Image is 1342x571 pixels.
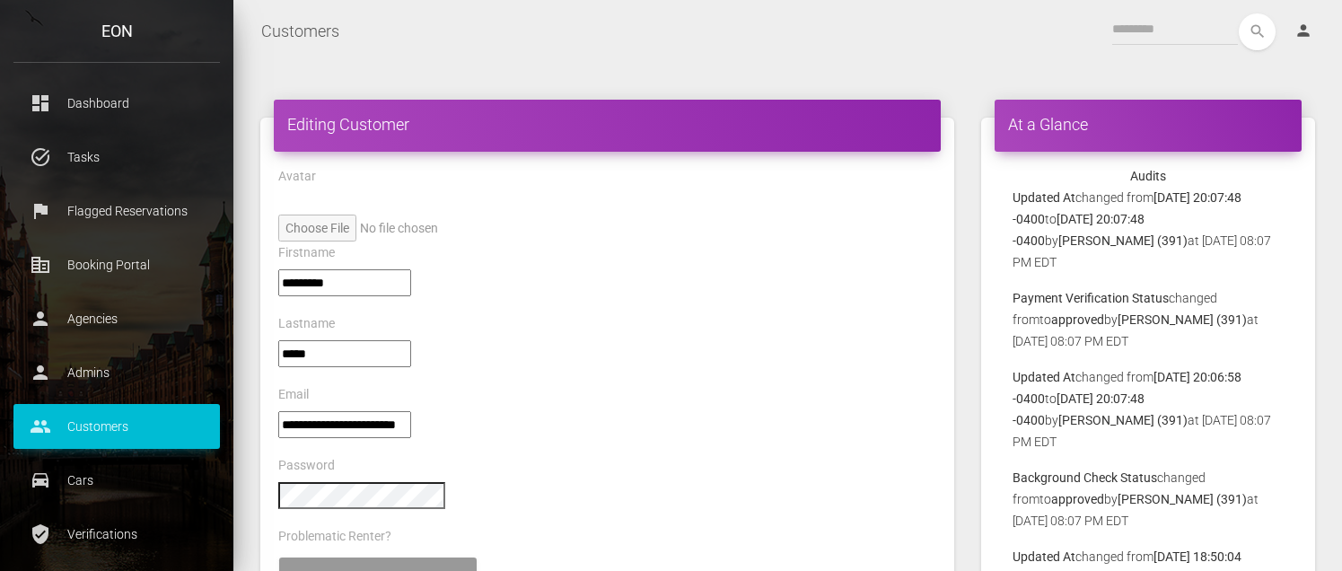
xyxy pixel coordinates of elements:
a: person Admins [13,350,220,395]
label: Password [278,457,335,475]
p: changed from to by at [DATE] 08:07 PM EDT [1013,187,1284,273]
b: [DATE] 20:07:48 -0400 [1013,391,1145,427]
a: dashboard Dashboard [13,81,220,126]
a: Customers [261,9,339,54]
b: [PERSON_NAME] (391) [1118,312,1247,327]
b: Updated At [1013,549,1075,564]
p: Flagged Reservations [27,198,206,224]
p: Verifications [27,521,206,548]
b: Updated At [1013,190,1075,205]
p: Cars [27,467,206,494]
a: drive_eta Cars [13,458,220,503]
label: Problematic Renter? [278,528,391,546]
b: [PERSON_NAME] (391) [1058,233,1188,248]
strong: Audits [1130,169,1166,183]
p: Tasks [27,144,206,171]
p: changed from to by at [DATE] 08:07 PM EDT [1013,467,1284,531]
a: task_alt Tasks [13,135,220,180]
b: approved [1051,312,1104,327]
b: [PERSON_NAME] (391) [1058,413,1188,427]
p: changed from to by at [DATE] 08:07 PM EDT [1013,366,1284,452]
b: approved [1051,492,1104,506]
label: Firstname [278,244,335,262]
label: Avatar [278,168,316,186]
p: Booking Portal [27,251,206,278]
b: [PERSON_NAME] (391) [1118,492,1247,506]
b: Updated At [1013,370,1075,384]
i: person [1294,22,1312,40]
b: [DATE] 20:07:48 -0400 [1013,212,1145,248]
b: Payment Verification Status [1013,291,1169,305]
a: person [1281,13,1329,49]
button: search [1239,13,1276,50]
label: Email [278,386,309,404]
p: Admins [27,359,206,386]
p: changed from to by at [DATE] 08:07 PM EDT [1013,287,1284,352]
h4: At a Glance [1008,113,1288,136]
a: people Customers [13,404,220,449]
p: Agencies [27,305,206,332]
b: Background Check Status [1013,470,1157,485]
a: verified_user Verifications [13,512,220,557]
p: Dashboard [27,90,206,117]
a: corporate_fare Booking Portal [13,242,220,287]
a: person Agencies [13,296,220,341]
label: Lastname [278,315,335,333]
h4: Editing Customer [287,113,927,136]
p: Customers [27,413,206,440]
a: flag Flagged Reservations [13,189,220,233]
